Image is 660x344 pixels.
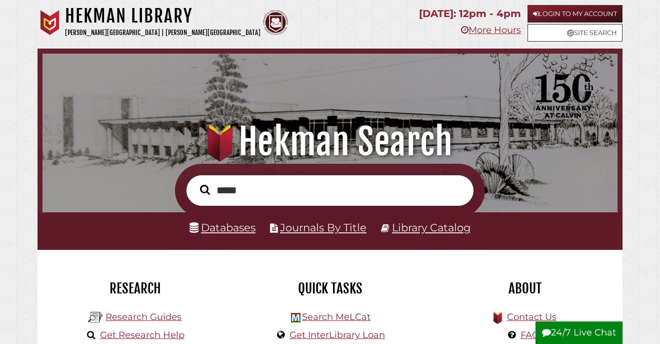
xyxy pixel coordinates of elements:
[88,310,103,325] img: Hekman Library Logo
[52,120,607,164] h1: Hekman Search
[461,25,521,36] a: More Hours
[65,27,260,39] p: [PERSON_NAME][GEOGRAPHIC_DATA] | [PERSON_NAME][GEOGRAPHIC_DATA]
[200,184,210,195] i: Search
[289,329,385,340] a: Get InterLibrary Loan
[189,221,255,234] a: Databases
[507,311,556,322] a: Contact Us
[280,221,366,234] a: Journals By Title
[527,5,622,23] a: Login to My Account
[195,182,215,197] button: Search
[419,5,521,23] p: [DATE]: 12pm - 4pm
[302,311,370,322] a: Search MeLCat
[291,313,300,322] img: Hekman Library Logo
[527,24,622,42] a: Site Search
[65,5,260,27] h1: Hekman Library
[45,280,225,297] h2: Research
[100,329,184,340] a: Get Research Help
[520,329,544,340] a: FAQs
[105,311,181,322] a: Research Guides
[240,280,420,297] h2: Quick Tasks
[435,280,615,297] h2: About
[263,10,288,35] img: Calvin Theological Seminary
[37,10,62,35] img: Calvin University
[392,221,470,234] a: Library Catalog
